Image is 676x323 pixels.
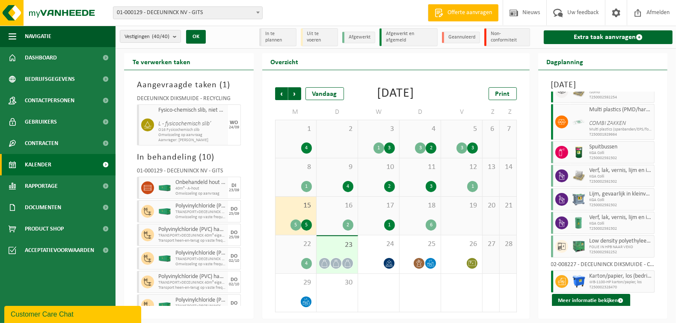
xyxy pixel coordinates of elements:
li: Non-conformiteit [484,28,530,46]
span: Verf, lak, vernis, lijm en inkt, industrieel in 200lt-vat [590,214,652,221]
span: Aanvrager: [PERSON_NAME] [158,138,226,143]
span: 23 [321,240,353,250]
span: T250002592302 [590,203,652,208]
span: T250002592302 [590,179,652,184]
div: DO [231,230,237,235]
img: PB-AP-0800-MET-02-01 [572,193,585,206]
span: Volgende [288,87,301,100]
div: 4 [301,142,312,154]
h2: Overzicht [262,53,307,70]
a: Offerte aanvragen [428,4,498,21]
span: Acceptatievoorwaarden [25,240,94,261]
div: 02/10 [229,282,239,287]
i: COMBI ZAKKEN [590,120,626,127]
button: OK [186,30,206,44]
span: 4 [404,124,436,134]
div: 1 [467,181,478,192]
span: 16 [321,201,353,210]
img: LP-PA-00000-WDN-11 [572,169,585,182]
span: KGA Colli [590,221,652,226]
span: Rapportage [25,175,58,197]
span: T250001929664 [590,132,652,137]
span: Documenten [25,197,61,218]
span: T250002592254 [590,95,652,100]
span: T250002592302 [590,226,652,231]
a: Print [489,87,517,100]
h3: In behandeling ( ) [137,151,241,164]
a: Extra taak aanvragen [544,30,673,44]
span: Vestigingen [125,30,169,43]
span: Kalender [25,154,51,175]
span: 19 [445,201,478,210]
span: 26 [445,240,478,249]
span: 15 [280,201,312,210]
span: Dashboard [25,47,57,68]
div: DO [231,277,237,282]
span: O16 Fysicochemisch slib [158,127,226,133]
span: 30 [321,278,353,287]
span: Print [495,91,510,98]
span: Omwisseling op aanvraag [175,191,226,196]
div: DECEUNINCK DIKSMUIDE - RECYCLING [137,96,241,104]
div: DO [231,254,237,259]
i: L - fysicochemisch slib’ [158,121,211,127]
span: Polyvinylchloride (PVC) hard, profielen, pre-consumer [175,203,226,210]
li: Geannuleerd [442,32,480,43]
span: 22 [280,240,312,249]
span: 7 [504,124,512,134]
span: KGA Colli [590,174,652,179]
td: M [275,104,317,120]
span: Bedrijfsgegevens [25,68,75,90]
img: HK-XC-40-GN-00 [158,185,171,191]
img: LP-PA-00000-WDN-11 [572,85,585,98]
span: Transport heen-en-terug op vaste frequentie [158,285,226,290]
span: 10 [362,163,395,172]
span: Omwisseling op vaste frequentie [175,262,226,267]
span: 20 [487,201,495,210]
button: Vestigingen(40/40) [120,30,181,43]
div: [DATE] [377,87,415,100]
h2: Te verwerken taken [124,53,199,70]
span: Polyvinylchloride (PVC) hard, profielen en buizen, post-consumer [158,226,226,233]
div: DI [232,183,237,188]
span: 13 [487,163,495,172]
span: Omwisseling op vaste frequentie [175,215,226,220]
span: Polyvinylchloride (PVC) hard, profielen, pre-consumer [175,250,226,257]
td: V [441,104,483,120]
div: 3 [384,142,395,154]
div: Vandaag [305,87,344,100]
img: HK-XC-40-GN-00 [158,208,171,215]
div: 5 [301,219,312,231]
span: 9 [321,163,353,172]
span: Offerte aanvragen [445,9,494,17]
li: In te plannen [259,28,296,46]
li: Uit te voeren [301,28,338,46]
div: DO [231,207,237,212]
span: 5 [445,124,478,134]
img: HK-XC-40-GN-00 [158,302,171,309]
div: DO [231,301,237,306]
span: 25 [404,240,436,249]
div: 3 [467,142,478,154]
span: T250002328470 [590,285,652,290]
span: TRANSPORT>DECEUNINCK PVC POST CONSUMER [175,304,226,309]
span: Contracten [25,133,58,154]
td: Z [500,104,517,120]
div: 3 [426,181,436,192]
div: 4 [301,258,312,269]
span: 01-000129 - DECEUNINCK NV - GITS [113,6,263,19]
span: Vorige [275,87,288,100]
span: T250002592302 [590,156,652,161]
span: KGA Colli [590,198,652,203]
div: 4 [343,181,353,192]
div: 2 [384,181,395,192]
img: HK-XC-40-GN-00 [158,255,171,262]
span: 17 [362,201,395,210]
td: D [317,104,358,120]
span: Transport heen-en-terug op vaste frequentie [158,238,226,243]
div: 09/10 [229,306,239,310]
span: KGA Colli [590,151,652,156]
h2: Dagplanning [538,53,592,70]
count: (40/40) [152,34,169,39]
div: 01-000129 - DECEUNINCK NV - GITS [137,168,241,177]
